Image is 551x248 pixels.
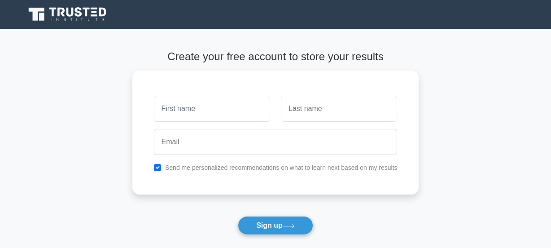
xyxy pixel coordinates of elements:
[165,164,398,171] label: Send me personalized recommendations on what to learn next based on my results
[281,96,397,122] input: Last name
[154,96,270,122] input: First name
[154,129,398,155] input: Email
[132,50,419,63] h4: Create your free account to store your results
[238,216,313,235] button: Sign up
